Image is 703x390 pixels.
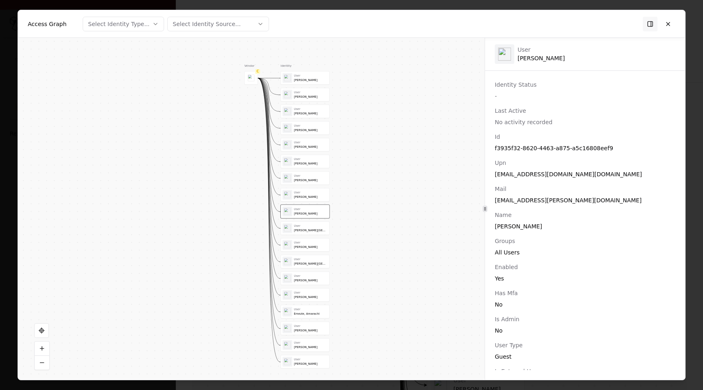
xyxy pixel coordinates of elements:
[495,170,675,178] div: [EMAIL_ADDRESS][DOMAIN_NAME][DOMAIN_NAME]
[245,64,258,68] div: Vendor
[294,74,327,78] div: User
[495,133,675,141] div: Id
[173,20,241,28] div: Select Identity Source...
[495,211,675,219] div: Name
[294,195,327,199] div: [PERSON_NAME]
[294,191,327,195] div: User
[495,196,675,204] div: [EMAIL_ADDRESS][PERSON_NAME][DOMAIN_NAME]
[294,78,327,82] div: [PERSON_NAME]
[294,241,327,245] div: User
[495,315,675,323] div: Is Admin
[294,224,327,228] div: User
[294,245,327,249] div: [PERSON_NAME]
[495,185,675,193] div: Mail
[495,222,675,230] div: [PERSON_NAME]
[294,362,327,366] div: [PERSON_NAME]
[294,228,327,232] div: [PERSON_NAME][GEOGRAPHIC_DATA]
[294,212,327,215] div: [PERSON_NAME]
[281,64,330,68] div: Identity
[294,345,327,349] div: [PERSON_NAME]
[495,341,675,349] div: User Type
[294,145,327,149] div: [PERSON_NAME]
[495,300,675,309] div: No
[294,308,327,311] div: User
[294,124,327,128] div: User
[495,367,675,375] div: Is External User
[168,16,269,31] button: Select Identity Source...
[294,295,327,299] div: [PERSON_NAME]
[294,258,327,261] div: User
[294,208,327,211] div: User
[495,237,675,245] div: Groups
[294,278,327,282] div: [PERSON_NAME]
[294,358,327,362] div: User
[28,20,66,28] div: Access Graph
[88,20,150,28] div: Select Identity Type...
[294,141,327,145] div: User
[294,312,327,316] div: Emezie, Amarachi
[294,95,327,99] div: [PERSON_NAME]
[495,289,675,297] div: Has Mfa
[294,162,327,165] div: [PERSON_NAME]
[294,174,327,178] div: User
[495,159,675,167] div: Upn
[294,128,327,132] div: [PERSON_NAME]
[495,263,675,271] div: Enabled
[495,119,552,125] span: No activity recorded
[294,324,327,328] div: User
[294,91,327,94] div: User
[495,144,675,152] div: f3935f32-8620-4463-a875-a5c16808eef9
[498,48,511,61] img: entra
[294,107,327,111] div: User
[495,248,675,256] div: All Users
[255,69,260,74] div: C
[294,274,327,278] div: User
[294,112,327,115] div: [PERSON_NAME]
[294,291,327,295] div: User
[495,353,675,361] div: Guest
[294,158,327,161] div: User
[294,329,327,332] div: [PERSON_NAME]
[294,262,327,265] div: [PERSON_NAME][GEOGRAPHIC_DATA]
[495,326,675,335] div: No
[294,341,327,345] div: User
[517,46,565,62] div: [PERSON_NAME]
[495,93,497,99] span: -
[495,81,675,89] div: Identity Status
[495,107,675,115] div: Last Active
[495,274,675,283] div: Yes
[83,16,164,31] button: Select Identity Type...
[294,178,327,182] div: [PERSON_NAME]
[517,46,565,53] div: User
